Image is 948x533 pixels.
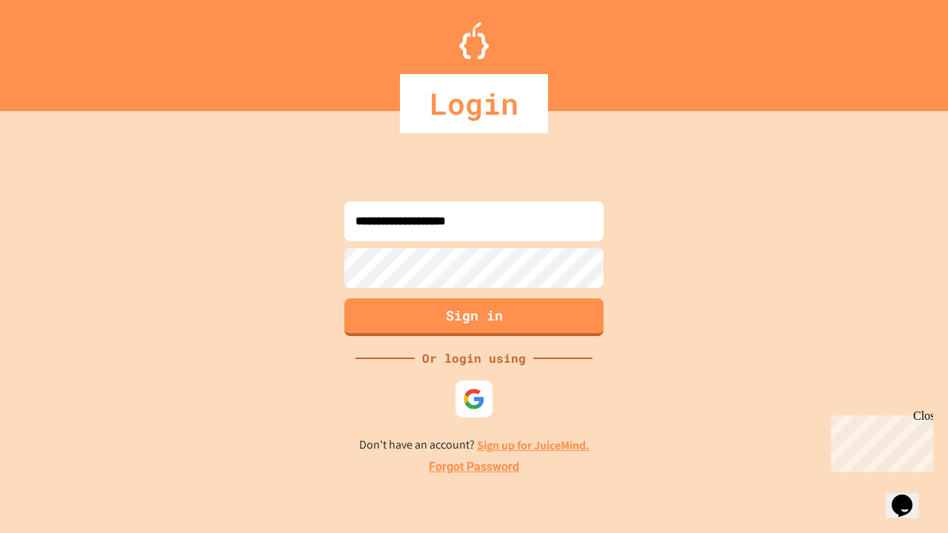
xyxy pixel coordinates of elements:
p: Don't have an account? [359,436,590,455]
iframe: chat widget [825,409,933,472]
div: Login [400,74,548,133]
img: Logo.svg [459,22,489,59]
a: Forgot Password [429,458,519,476]
a: Sign up for JuiceMind. [477,438,590,453]
img: google-icon.svg [463,388,485,410]
button: Sign in [344,298,604,336]
div: Or login using [415,349,533,367]
div: Chat with us now!Close [6,6,102,94]
iframe: chat widget [886,474,933,518]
